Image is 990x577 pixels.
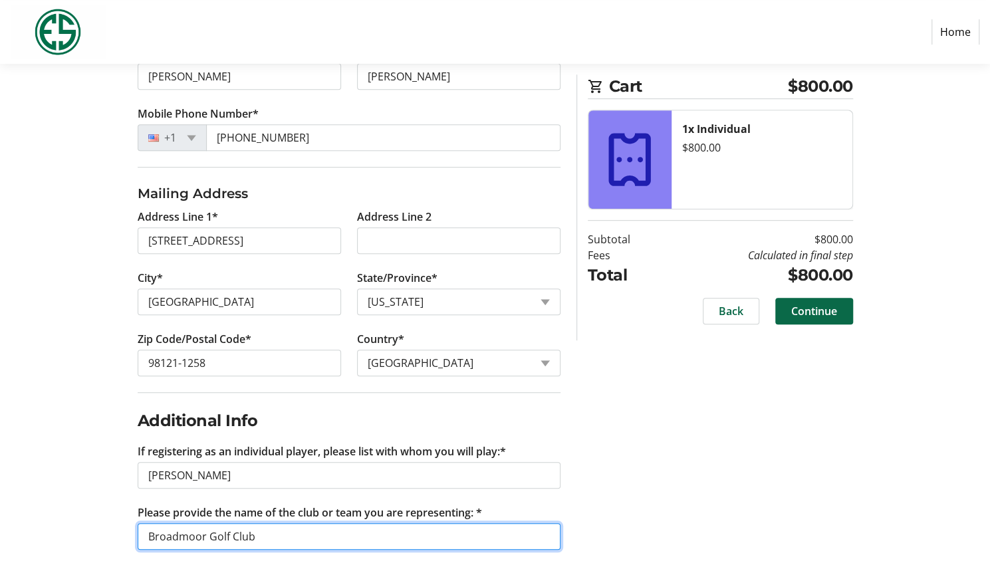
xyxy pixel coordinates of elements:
span: $800.00 [788,74,853,98]
input: Zip or Postal Code [138,350,341,376]
div: $800.00 [682,140,842,156]
td: Subtotal [588,231,664,247]
label: Zip Code/Postal Code* [138,331,251,347]
td: Fees [588,247,664,263]
td: Calculated in final step [664,247,853,263]
img: Evans Scholars Foundation's Logo [11,5,105,58]
td: $800.00 [664,231,853,247]
strong: 1x Individual [682,122,751,136]
h2: Additional Info [138,409,560,433]
label: State/Province* [357,270,437,286]
td: $800.00 [664,263,853,287]
input: (201) 555-0123 [206,124,560,151]
td: Total [588,263,664,287]
label: Address Line 1* [138,209,218,225]
span: Continue [791,303,837,319]
label: Address Line 2 [357,209,432,225]
label: Please provide the name of the club or team you are representing: * [138,505,482,520]
span: Cart [609,74,789,98]
a: Home [931,19,979,45]
label: City* [138,270,163,286]
button: Continue [775,298,853,324]
input: City [138,288,341,315]
label: If registering as an individual player, please list with whom you will play:* [138,443,506,459]
label: Mobile Phone Number* [138,106,259,122]
h3: Mailing Address [138,183,560,203]
button: Back [703,298,759,324]
input: Address [138,227,341,254]
span: Back [719,303,743,319]
label: Country* [357,331,404,347]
